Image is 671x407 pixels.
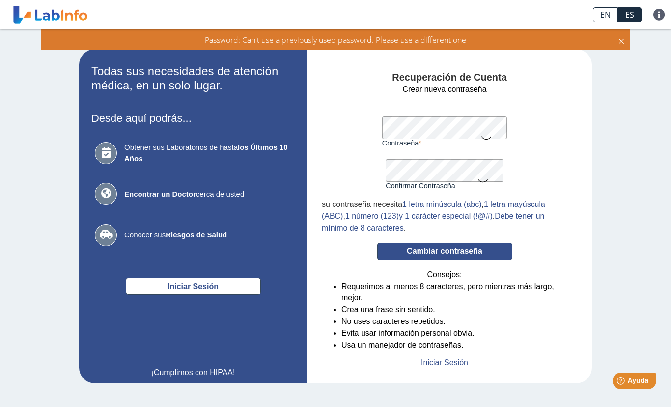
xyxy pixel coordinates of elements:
[126,278,261,295] button: Iniciar Sesión
[618,7,642,22] a: ES
[322,200,402,208] span: su contraseña necesita
[341,304,567,316] li: Crea una frase sin sentido.
[427,269,462,281] span: Consejos:
[341,281,567,304] li: Requerimos al menos 8 caracteres, pero mientras más largo, mejor.
[124,190,196,198] b: Encontrar un Doctor
[124,142,291,164] span: Obtener sus Laboratorios de hasta
[322,212,544,232] span: Debe tener un mínimo de 8 caracteres
[166,231,227,239] b: Riesgos de Salud
[322,72,577,84] h4: Recuperación de Cuenta
[421,357,468,369] a: Iniciar Sesión
[377,243,512,260] button: Cambiar contraseña
[124,143,288,163] b: los Últimos 10 Años
[399,212,493,220] span: y 1 carácter especial (!@#)
[341,316,567,327] li: No uses caracteres repetidos.
[593,7,618,22] a: EN
[205,34,466,45] span: Password: Can't use a previously used password. Please use a different one
[91,367,295,378] a: ¡Cumplimos con HIPAA!
[382,139,507,147] label: Contraseña
[91,64,295,93] h2: Todas sus necesidades de atención médica, en un solo lugar.
[584,369,660,396] iframe: Help widget launcher
[386,182,503,190] label: Confirmar Contraseña
[91,112,295,124] h3: Desde aquí podrás...
[402,200,481,208] span: 1 letra minúscula (abc)
[124,230,291,241] span: Conocer sus
[345,212,399,220] span: 1 número (123)
[322,200,545,220] span: 1 letra mayúscula (ABC)
[341,327,567,339] li: Evita usar información personal obvia.
[124,189,291,200] span: cerca de usted
[322,199,567,234] div: , , . .
[341,339,567,351] li: Usa un manejador de contraseñas.
[402,84,486,95] span: Crear nueva contraseña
